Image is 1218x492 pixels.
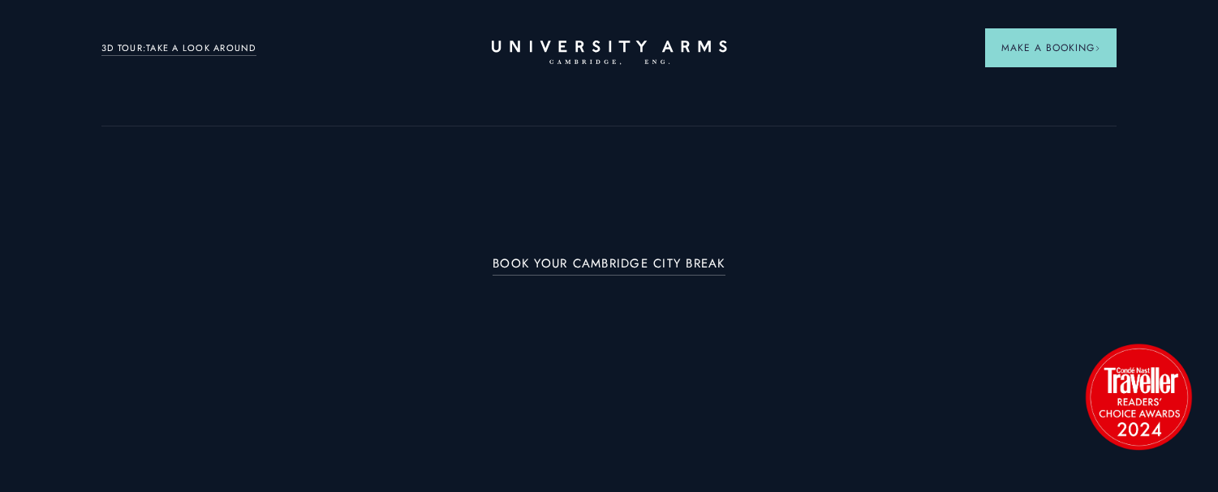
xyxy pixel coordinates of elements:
[101,41,256,56] a: 3D TOUR:TAKE A LOOK AROUND
[492,41,727,66] a: Home
[985,28,1117,67] button: Make a BookingArrow icon
[493,257,725,276] a: BOOK YOUR CAMBRIDGE CITY BREAK
[1001,41,1100,55] span: Make a Booking
[1078,336,1199,457] img: image-2524eff8f0c5d55edbf694693304c4387916dea5-1501x1501-png
[1095,45,1100,51] img: Arrow icon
